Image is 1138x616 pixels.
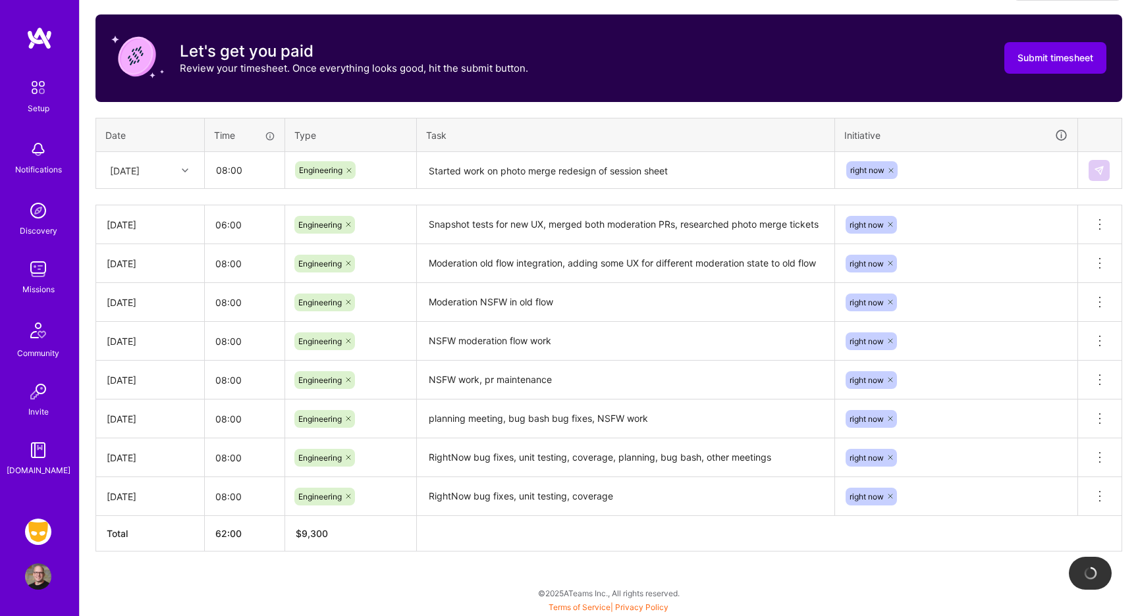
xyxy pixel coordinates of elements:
[844,128,1068,143] div: Initiative
[205,401,284,436] input: HH:MM
[1017,51,1093,64] span: Submit timesheet
[418,440,833,476] textarea: RightNow bug fixes, unit testing, coverage, planning, bug bash, other meetings
[22,315,54,346] img: Community
[850,165,884,175] span: right now
[107,218,194,232] div: [DATE]
[418,153,833,188] textarea: Started work on photo merge redesign of session sheet
[418,207,833,243] textarea: Snapshot tests for new UX, merged both moderation PRs, researched photo merge tickets
[418,284,833,321] textarea: Moderation NSFW in old flow
[96,118,205,152] th: Date
[7,463,70,477] div: [DOMAIN_NAME]
[299,165,342,175] span: Engineering
[298,375,342,385] span: Engineering
[22,563,55,590] a: User Avatar
[850,453,884,463] span: right now
[107,334,194,348] div: [DATE]
[1081,564,1100,582] img: loading
[180,41,528,61] h3: Let's get you paid
[107,490,194,503] div: [DATE]
[549,602,610,612] a: Terms of Service
[214,128,275,142] div: Time
[418,478,833,515] textarea: RightNow bug fixes, unit testing, coverage
[205,440,284,475] input: HH:MM
[418,245,833,282] textarea: Moderation old flow integration, adding some UX for different moderation state to old flow
[1094,165,1104,176] img: Submit
[298,336,342,346] span: Engineering
[298,297,342,307] span: Engineering
[418,323,833,359] textarea: NSFW moderation flow work
[285,118,417,152] th: Type
[1004,42,1106,74] button: Submit timesheet
[28,405,49,419] div: Invite
[850,492,884,501] span: right now
[615,602,668,612] a: Privacy Policy
[24,74,52,101] img: setup
[298,492,342,501] span: Engineering
[110,163,140,177] div: [DATE]
[850,375,884,385] span: right now
[20,224,57,238] div: Discovery
[22,282,55,296] div: Missions
[79,577,1138,609] div: © 2025 ATeams Inc., All rights reserved.
[850,336,884,346] span: right now
[107,373,194,387] div: [DATE]
[25,437,51,463] img: guide book
[1089,160,1111,181] div: null
[205,207,284,242] input: HH:MM
[25,256,51,282] img: teamwork
[107,295,194,309] div: [DATE]
[25,136,51,163] img: bell
[26,26,53,50] img: logo
[549,602,668,612] span: |
[205,153,284,188] input: HH:MM
[25,563,51,590] img: User Avatar
[107,257,194,270] div: [DATE]
[25,378,51,405] img: Invite
[850,297,884,307] span: right now
[205,479,284,514] input: HH:MM
[418,362,833,398] textarea: NSFW work, pr maintenance
[298,259,342,269] span: Engineering
[15,163,62,176] div: Notifications
[17,346,59,360] div: Community
[205,363,284,398] input: HH:MM
[850,259,884,269] span: right now
[418,401,833,437] textarea: planning meeting, bug bash bug fixes, NSFW work
[107,451,194,465] div: [DATE]
[180,61,528,75] p: Review your timesheet. Once everything looks good, hit the submit button.
[850,414,884,424] span: right now
[205,285,284,320] input: HH:MM
[298,453,342,463] span: Engineering
[205,246,284,281] input: HH:MM
[296,528,328,539] span: $ 9,300
[417,118,835,152] th: Task
[25,197,51,224] img: discovery
[28,101,49,115] div: Setup
[205,516,285,552] th: 62:00
[182,167,188,174] i: icon Chevron
[107,412,194,426] div: [DATE]
[205,324,284,359] input: HH:MM
[298,220,342,230] span: Engineering
[298,414,342,424] span: Engineering
[96,516,205,552] th: Total
[850,220,884,230] span: right now
[25,519,51,545] img: Grindr: Mobile + BE + Cloud
[111,30,164,83] img: coin
[22,519,55,545] a: Grindr: Mobile + BE + Cloud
